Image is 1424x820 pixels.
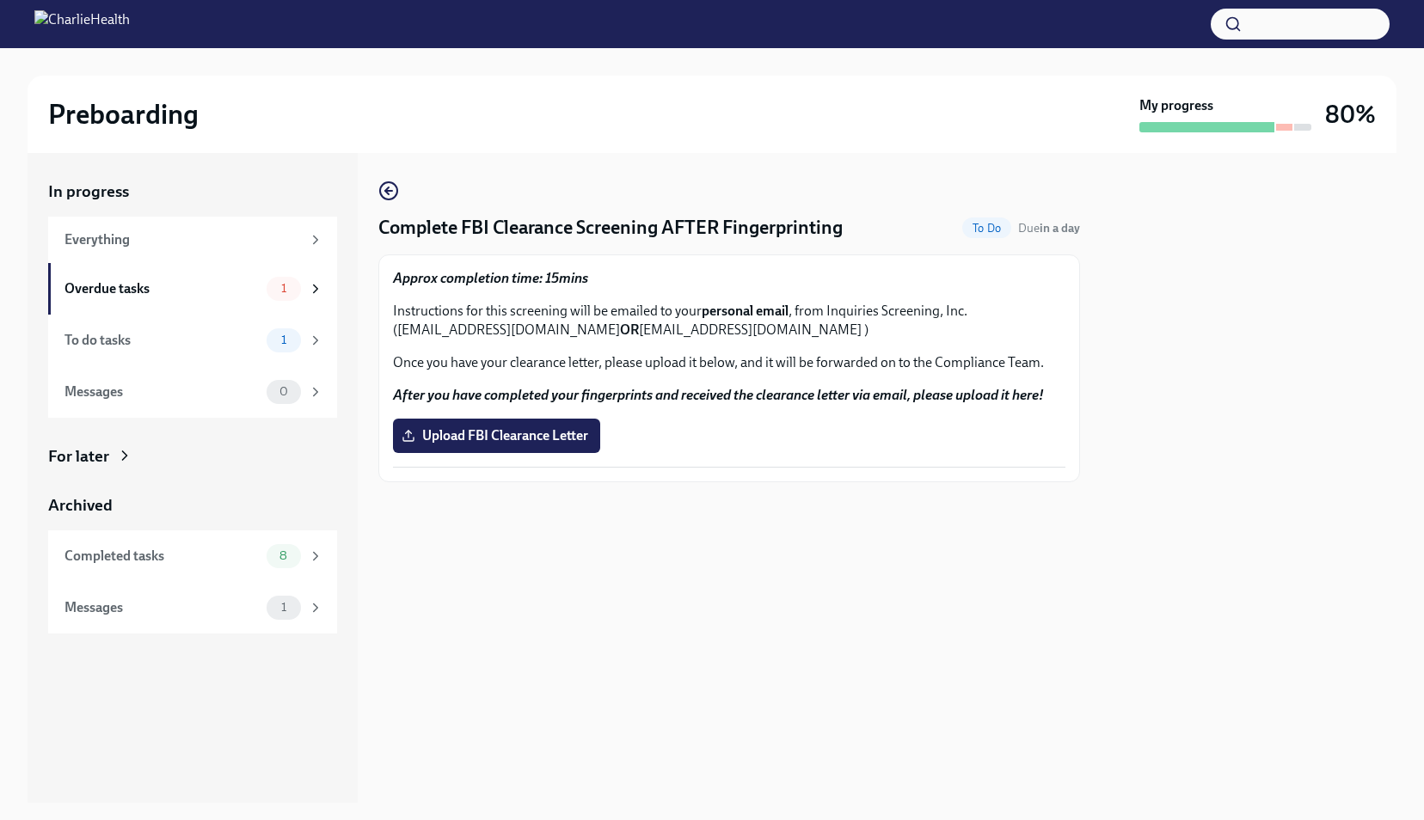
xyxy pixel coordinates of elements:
div: To do tasks [64,331,260,350]
a: Messages1 [48,582,337,633]
strong: in a day [1040,221,1080,236]
img: CharlieHealth [34,10,130,38]
span: 0 [269,385,298,398]
a: To do tasks1 [48,315,337,366]
p: Instructions for this screening will be emailed to your , from Inquiries Screening, Inc. ([EMAIL_... [393,302,1065,340]
div: For later [48,445,109,468]
a: Archived [48,494,337,517]
div: Completed tasks [64,547,260,566]
strong: personal email [702,303,789,319]
strong: After you have completed your fingerprints and received the clearance letter via email, please up... [393,387,1044,403]
h2: Preboarding [48,97,199,132]
span: 1 [271,334,297,346]
span: To Do [962,222,1011,235]
strong: OR [620,321,639,338]
h4: Complete FBI Clearance Screening AFTER Fingerprinting [378,215,843,241]
span: 8 [269,549,298,562]
a: For later [48,445,337,468]
span: August 24th, 2025 09:00 [1018,220,1080,236]
span: 1 [271,601,297,614]
div: Messages [64,382,260,401]
div: Overdue tasks [64,279,260,298]
a: In progress [48,181,337,203]
div: Everything [64,230,301,249]
strong: Approx completion time: 15mins [393,270,588,286]
h3: 80% [1325,99,1376,130]
a: Overdue tasks1 [48,263,337,315]
p: Once you have your clearance letter, please upload it below, and it will be forwarded on to the C... [393,353,1065,372]
a: Completed tasks8 [48,530,337,582]
span: Upload FBI Clearance Letter [405,427,588,444]
div: Messages [64,598,260,617]
label: Upload FBI Clearance Letter [393,419,600,453]
strong: My progress [1139,96,1213,115]
span: Due [1018,221,1080,236]
a: Messages0 [48,366,337,418]
a: Everything [48,217,337,263]
span: 1 [271,282,297,295]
